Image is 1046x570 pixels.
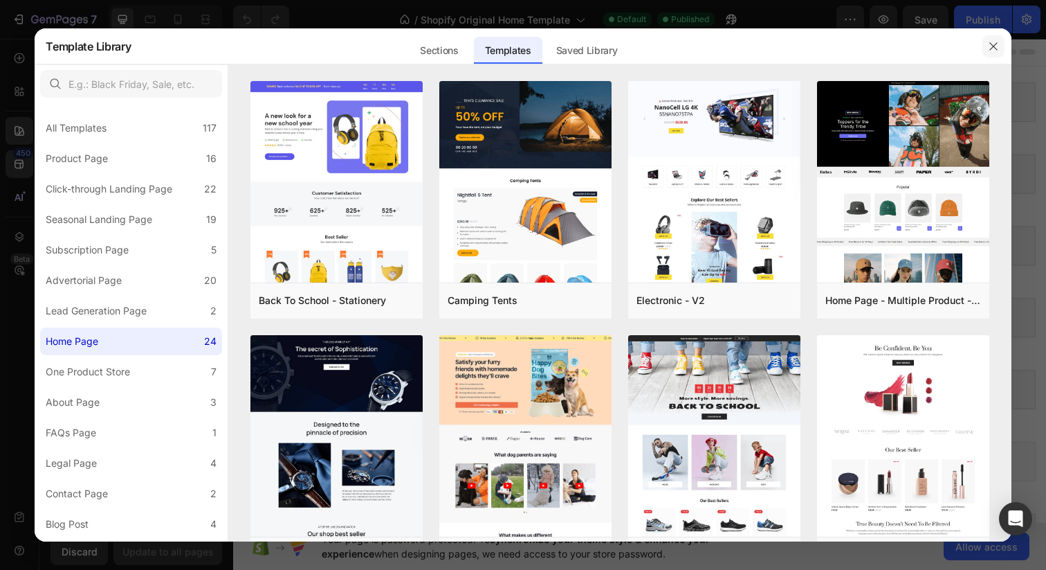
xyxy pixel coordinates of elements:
[210,486,217,502] div: 2
[210,516,217,533] div: 4
[46,28,131,64] h2: Template Library
[211,242,217,258] div: 5
[46,211,152,228] div: Seasonal Landing Page
[203,120,217,136] div: 117
[206,211,217,228] div: 19
[210,455,217,472] div: 4
[212,425,217,441] div: 1
[204,181,217,197] div: 22
[825,292,981,309] div: Home Page - Multiple Product - Apparel - Style 4
[46,181,172,197] div: Click-through Landing Page
[46,364,130,380] div: One Product Store
[40,70,222,98] input: E.g.: Black Friday, Sale, etc.
[46,425,96,441] div: FAQs Page
[259,292,386,309] div: Back To School - Stationery
[46,150,108,167] div: Product Page
[46,333,98,350] div: Home Page
[46,242,129,258] div: Subscription Page
[46,303,147,319] div: Lead Generation Page
[545,37,629,64] div: Saved Library
[381,350,471,367] span: Scrolling promotion
[46,455,97,472] div: Legal Page
[46,486,108,502] div: Contact Page
[211,364,217,380] div: 7
[636,292,705,309] div: Electronic - V2
[474,37,542,64] div: Templates
[448,292,517,309] div: Camping Tents
[204,272,217,289] div: 20
[390,277,463,294] span: Custom content
[402,57,450,73] span: Slideshow
[210,303,217,319] div: 2
[46,120,107,136] div: All Templates
[206,150,217,167] div: 16
[439,81,612,458] img: tent.png
[406,130,447,147] span: Rich text
[46,272,122,289] div: Advertorial Page
[46,394,100,411] div: About Page
[210,394,217,411] div: 3
[409,37,469,64] div: Sections
[46,516,89,533] div: Blog Post
[204,333,217,350] div: 24
[406,204,447,220] span: Rich text
[390,424,463,440] span: Custom content
[999,502,1032,535] div: Open Intercom Messenger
